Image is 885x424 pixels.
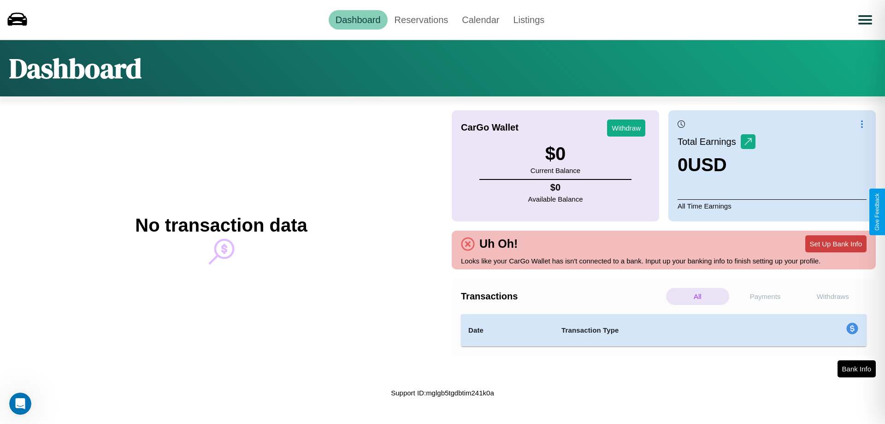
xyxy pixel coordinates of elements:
[388,10,455,30] a: Reservations
[801,288,864,305] p: Withdraws
[135,215,307,236] h2: No transaction data
[874,193,880,231] div: Give Feedback
[468,325,547,336] h4: Date
[852,7,878,33] button: Open menu
[329,10,388,30] a: Dashboard
[391,387,494,399] p: Support ID: mglgb5tgdbtim241k0a
[678,133,741,150] p: Total Earnings
[455,10,506,30] a: Calendar
[475,237,522,251] h4: Uh Oh!
[531,143,580,164] h3: $ 0
[805,235,867,252] button: Set Up Bank Info
[461,314,867,346] table: simple table
[734,288,797,305] p: Payments
[838,360,876,377] button: Bank Info
[461,291,664,302] h4: Transactions
[528,182,583,193] h4: $ 0
[9,393,31,415] iframe: Intercom live chat
[506,10,551,30] a: Listings
[678,155,755,175] h3: 0 USD
[461,122,519,133] h4: CarGo Wallet
[561,325,771,336] h4: Transaction Type
[666,288,729,305] p: All
[9,49,142,87] h1: Dashboard
[607,119,645,137] button: Withdraw
[461,255,867,267] p: Looks like your CarGo Wallet has isn't connected to a bank. Input up your banking info to finish ...
[528,193,583,205] p: Available Balance
[678,199,867,212] p: All Time Earnings
[531,164,580,177] p: Current Balance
